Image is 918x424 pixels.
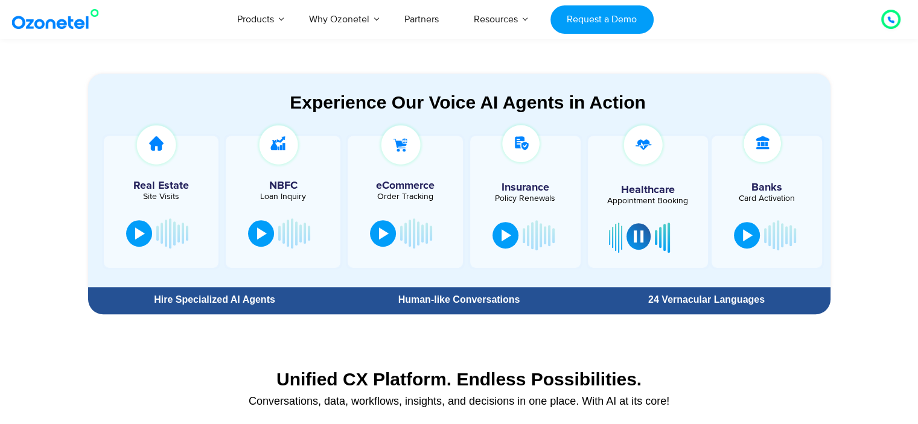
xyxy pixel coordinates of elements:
[94,295,336,305] div: Hire Specialized AI Agents
[94,396,824,407] div: Conversations, data, workflows, insights, and decisions in one place. With AI at its core!
[110,180,212,191] h5: Real Estate
[232,192,334,201] div: Loan Inquiry
[94,369,824,390] div: Unified CX Platform. Endless Possibilities.
[110,192,212,201] div: Site Visits
[550,5,654,34] a: Request a Demo
[588,295,824,305] div: 24 Vernacular Languages
[597,185,699,195] h5: Healthcare
[476,194,575,203] div: Policy Renewals
[232,180,334,191] h5: NBFC
[354,180,456,191] h5: eCommerce
[476,182,575,193] h5: Insurance
[718,182,816,193] h5: Banks
[341,295,576,305] div: Human-like Conversations
[718,194,816,203] div: Card Activation
[597,197,699,205] div: Appointment Booking
[354,192,456,201] div: Order Tracking
[100,92,836,113] div: Experience Our Voice AI Agents in Action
